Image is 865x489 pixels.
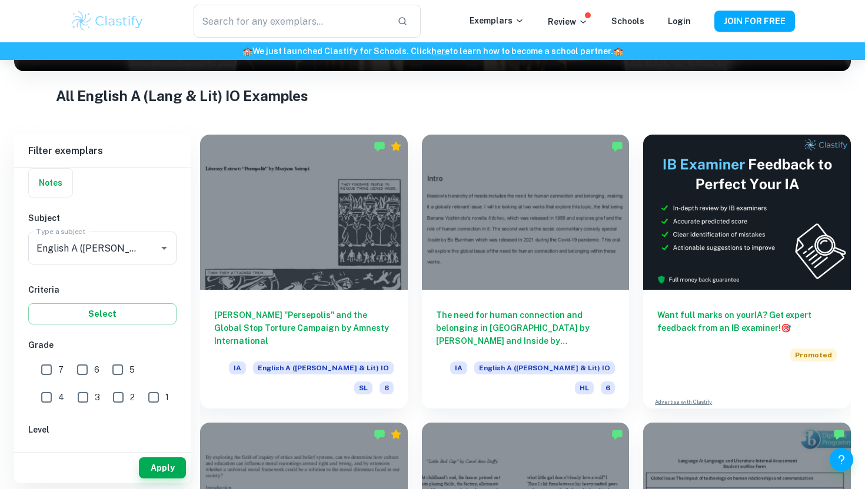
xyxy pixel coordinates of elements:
[29,169,72,197] button: Notes
[668,16,691,26] a: Login
[214,309,394,347] h6: [PERSON_NAME] "Persepolis" and the Global Stop Torture Campaign by Amnesty International
[374,140,385,152] img: Marked
[548,15,588,28] p: Review
[611,16,644,26] a: Schools
[601,381,615,394] span: 6
[28,339,177,351] h6: Grade
[611,140,623,152] img: Marked
[611,428,623,440] img: Marked
[833,428,845,440] img: Marked
[94,363,99,376] span: 6
[470,14,524,27] p: Exemplars
[436,309,616,347] h6: The need for human connection and belonging in [GEOGRAPHIC_DATA] by [PERSON_NAME] and Inside by [...
[58,391,64,404] span: 4
[380,381,394,394] span: 6
[242,46,252,56] span: 🏫
[28,283,177,296] h6: Criteria
[139,457,186,478] button: Apply
[374,428,385,440] img: Marked
[56,85,809,106] h1: All English A (Lang & Lit) IO Examples
[253,361,394,374] span: English A ([PERSON_NAME] & Lit) IO
[390,428,402,440] div: Premium
[70,9,145,33] img: Clastify logo
[422,135,630,408] a: The need for human connection and belonging in [GEOGRAPHIC_DATA] by [PERSON_NAME] and Inside by [...
[58,363,64,376] span: 7
[643,135,851,408] a: Want full marks on yourIA? Get expert feedback from an IB examiner!PromotedAdvertise with Clastify
[28,212,177,225] h6: Subject
[165,391,169,404] span: 1
[200,135,408,408] a: [PERSON_NAME] "Persepolis" and the Global Stop Torture Campaign by Amnesty InternationalIAEnglish...
[28,303,177,324] button: Select
[130,391,135,404] span: 2
[36,226,85,236] label: Type a subject
[781,323,791,333] span: 🎯
[830,448,853,471] button: Help and Feedback
[28,423,177,436] h6: Level
[2,45,863,58] h6: We just launched Clastify for Schools. Click to learn how to become a school partner.
[575,381,594,394] span: HL
[14,135,191,168] h6: Filter exemplars
[95,391,100,404] span: 3
[655,398,712,406] a: Advertise with Clastify
[129,363,135,376] span: 5
[431,46,450,56] a: here
[613,46,623,56] span: 🏫
[229,361,246,374] span: IA
[643,135,851,290] img: Thumbnail
[474,361,615,374] span: English A ([PERSON_NAME] & Lit) IO
[714,11,795,32] button: JOIN FOR FREE
[450,361,467,374] span: IA
[657,309,837,334] h6: Want full marks on your IA ? Get expert feedback from an IB examiner!
[354,381,372,394] span: SL
[156,240,172,256] button: Open
[194,5,388,38] input: Search for any exemplars...
[390,140,402,152] div: Premium
[790,349,837,361] span: Promoted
